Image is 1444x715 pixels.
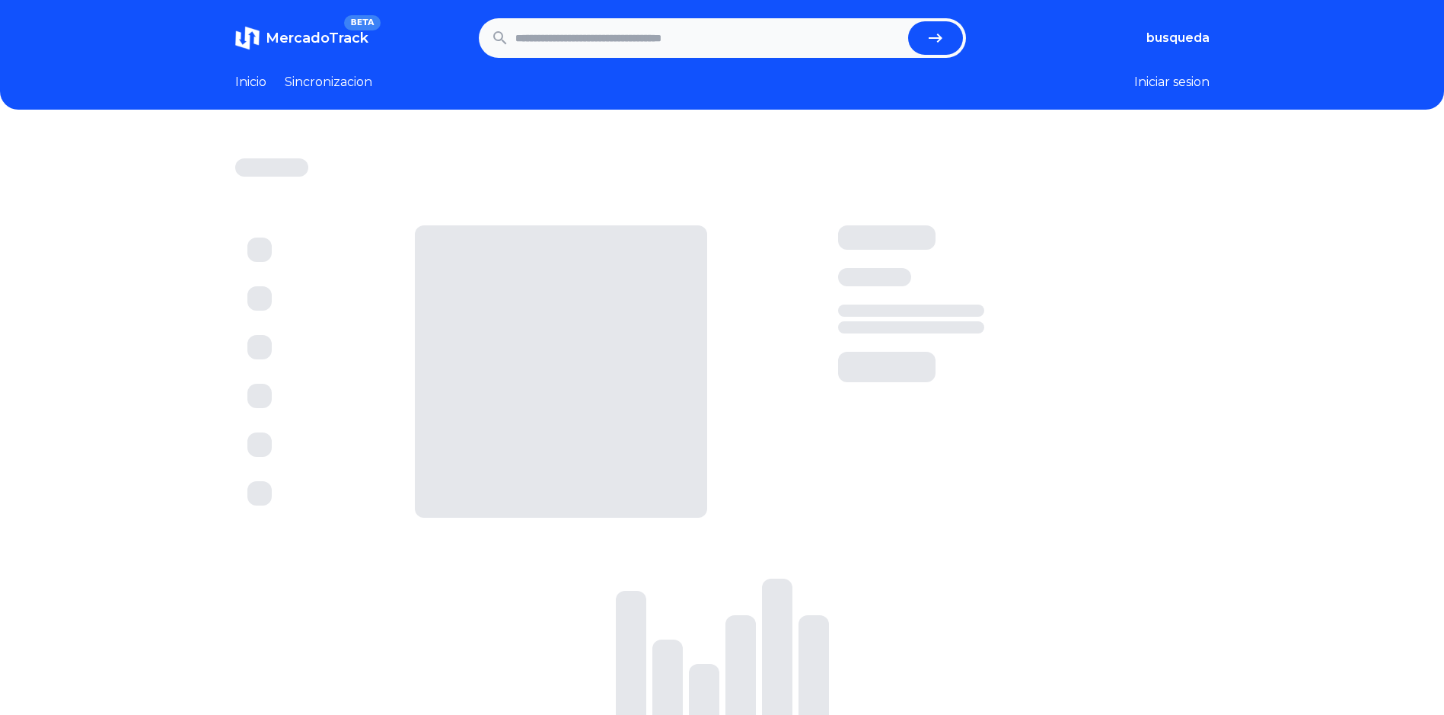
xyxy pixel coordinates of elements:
[235,26,368,50] a: MercadoTrackBETA
[235,26,260,50] img: MercadoTrack
[235,73,266,91] a: Inicio
[344,15,380,30] span: BETA
[1146,29,1210,47] button: busqueda
[1134,73,1210,91] button: Iniciar sesion
[285,73,372,91] a: Sincronizacion
[266,30,368,46] span: MercadoTrack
